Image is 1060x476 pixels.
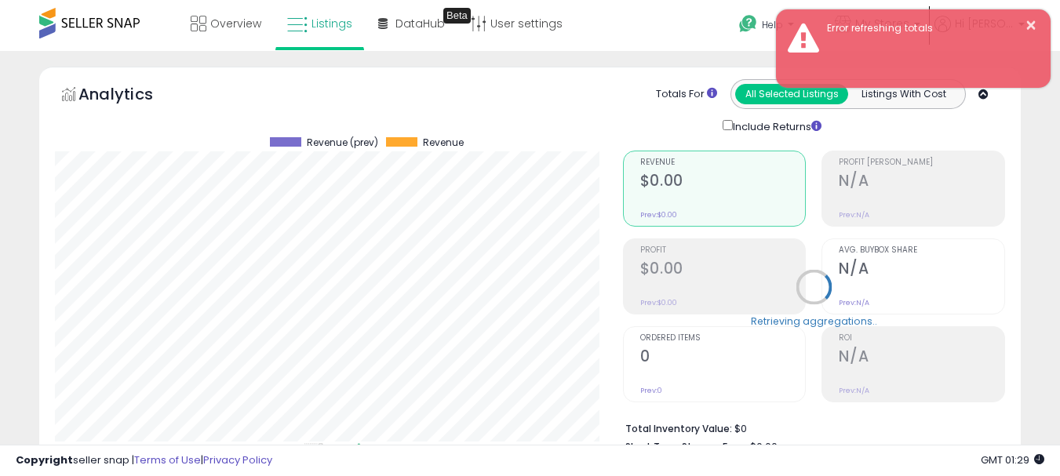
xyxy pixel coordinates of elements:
[738,14,758,34] i: Get Help
[1025,16,1037,35] button: ×
[751,314,877,328] div: Retrieving aggregations..
[134,452,201,467] a: Terms of Use
[443,8,471,24] div: Tooltip anchor
[815,21,1039,36] div: Error refreshing totals
[203,452,272,467] a: Privacy Policy
[727,2,821,51] a: Help
[762,18,783,31] span: Help
[311,16,352,31] span: Listings
[656,87,717,102] div: Totals For
[78,83,184,109] h5: Analytics
[847,84,960,104] button: Listings With Cost
[735,84,848,104] button: All Selected Listings
[210,16,261,31] span: Overview
[16,453,272,468] div: seller snap | |
[711,117,840,135] div: Include Returns
[423,137,464,148] span: Revenue
[307,137,378,148] span: Revenue (prev)
[16,452,73,467] strong: Copyright
[395,16,445,31] span: DataHub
